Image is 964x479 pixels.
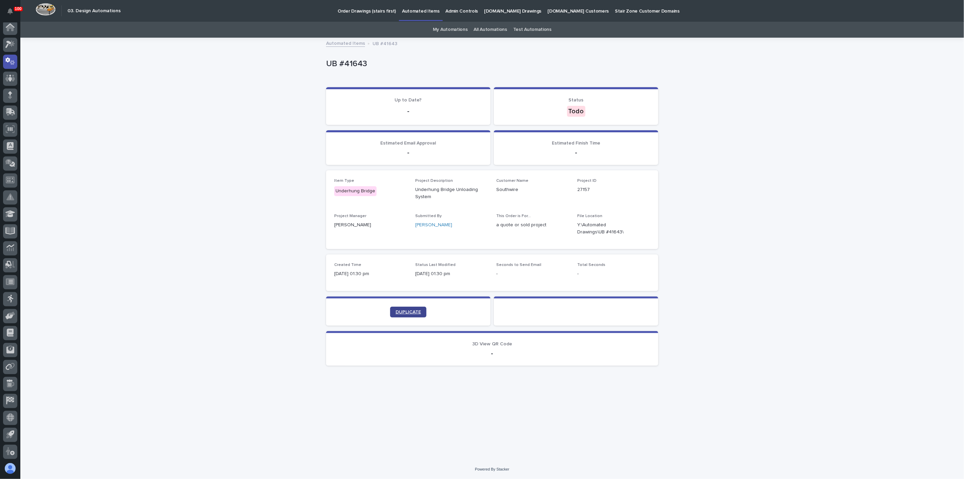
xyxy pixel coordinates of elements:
[577,263,605,267] span: Total Seconds
[390,307,426,318] a: DUPLICATE
[334,149,482,157] p: -
[326,39,365,47] a: Automated Items
[415,214,442,218] span: Submitted By
[433,22,468,38] a: My Automations
[3,461,17,476] button: users-avatar
[334,186,377,196] div: Underhung Bridge
[577,222,634,236] : Y:\Automated Drawings\UB #41643\
[569,98,584,102] span: Status
[415,222,452,229] a: [PERSON_NAME]
[415,186,488,200] p: Underhung Bridge Unloading System
[67,8,121,14] h2: 03. Design Automations
[415,263,456,267] span: Status Last Modified
[334,107,482,115] p: -
[326,59,656,69] p: UB #41643
[474,22,507,38] a: All Automations
[415,179,453,183] span: Project Description
[381,141,436,146] span: Estimated Email Approval
[334,349,650,358] p: -
[334,222,407,229] p: [PERSON_NAME]
[36,3,56,16] img: Workspace Logo
[396,310,421,314] span: DUPLICATE
[496,222,569,229] p: a quote or sold project
[567,106,585,117] div: Todo
[472,342,512,346] span: 3D View QR Code
[334,263,361,267] span: Created Time
[334,270,407,277] p: [DATE] 01:30 pm
[334,179,354,183] span: Item Type
[552,141,600,146] span: Estimated Finish Time
[3,4,17,18] button: Notifications
[395,98,422,102] span: Up to Date?
[496,186,569,193] p: Southwire
[8,8,17,19] div: Notifications100
[577,186,650,193] p: 27157
[502,149,650,157] p: -
[334,214,366,218] span: Project Manager
[577,270,650,277] p: -
[496,179,528,183] span: Customer Name
[415,270,488,277] p: [DATE] 01:30 pm
[15,6,22,11] p: 100
[496,263,541,267] span: Seconds to Send Email
[577,214,602,218] span: File Location
[577,179,597,183] span: Project ID
[496,270,569,277] p: -
[513,22,551,38] a: Test Automations
[373,39,397,47] p: UB #41643
[496,214,531,218] span: This Order is For...
[475,467,509,471] a: Powered By Stacker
